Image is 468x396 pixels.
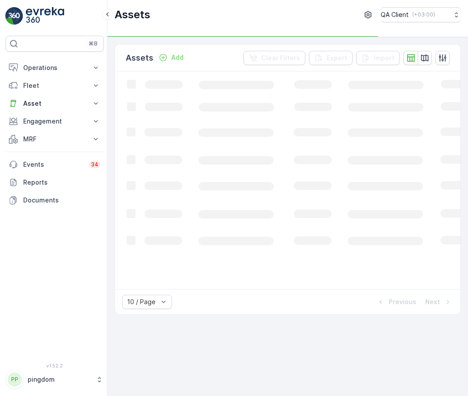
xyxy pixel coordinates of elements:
p: Assets [115,8,150,22]
div: PP [8,372,22,387]
p: Export [327,54,347,62]
p: pingdom [28,375,91,384]
p: MRF [23,135,86,144]
button: Add [155,52,187,63]
p: Documents [23,196,100,205]
button: Clear Filters [243,51,305,65]
p: Fleet [23,81,86,90]
p: Reports [23,178,100,187]
p: Import [374,54,394,62]
button: Asset [5,95,104,112]
button: Next [424,297,453,307]
img: logo_light-DOdMpM7g.png [26,7,64,25]
img: logo [5,7,23,25]
a: Documents [5,191,104,209]
p: Clear Filters [261,54,300,62]
button: PPpingdom [5,370,104,389]
p: Add [171,53,184,62]
button: Engagement [5,112,104,130]
button: Previous [375,297,417,307]
p: QA Client [381,10,409,19]
p: ⌘B [89,40,98,47]
p: Engagement [23,117,86,126]
button: QA Client(+03:00) [381,7,461,22]
p: Asset [23,99,86,108]
p: Next [425,297,440,306]
a: Events34 [5,156,104,173]
button: MRF [5,130,104,148]
p: ( +03:00 ) [412,11,435,18]
span: v 1.52.2 [5,363,104,368]
button: Import [356,51,400,65]
p: 34 [91,161,99,168]
button: Export [309,51,353,65]
p: Assets [126,52,153,64]
button: Operations [5,59,104,77]
p: Previous [389,297,416,306]
a: Reports [5,173,104,191]
p: Events [23,160,84,169]
p: Operations [23,63,86,72]
button: Fleet [5,77,104,95]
